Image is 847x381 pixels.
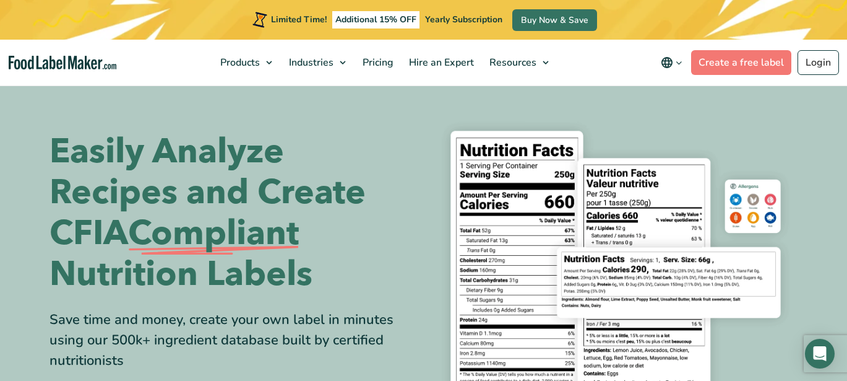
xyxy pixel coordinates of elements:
[49,310,415,371] div: Save time and money, create your own label in minutes using our 500k+ ingredient database built b...
[285,56,335,69] span: Industries
[402,40,479,85] a: Hire an Expert
[217,56,261,69] span: Products
[691,50,791,75] a: Create a free label
[805,339,835,369] div: Open Intercom Messenger
[512,9,597,31] a: Buy Now & Save
[213,40,278,85] a: Products
[486,56,538,69] span: Resources
[271,14,327,25] span: Limited Time!
[798,50,839,75] a: Login
[355,40,398,85] a: Pricing
[359,56,395,69] span: Pricing
[482,40,555,85] a: Resources
[282,40,352,85] a: Industries
[332,11,419,28] span: Additional 15% OFF
[49,131,415,295] h1: Easily Analyze Recipes and Create CFIA Nutrition Labels
[425,14,502,25] span: Yearly Subscription
[128,213,299,254] span: Compliant
[405,56,475,69] span: Hire an Expert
